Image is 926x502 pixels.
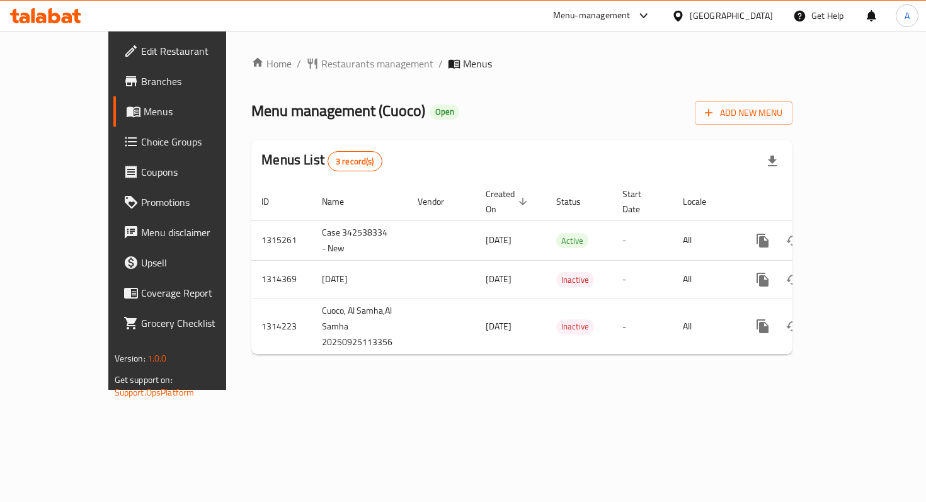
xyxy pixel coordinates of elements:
span: Name [322,194,360,209]
td: All [673,220,738,260]
button: more [748,311,778,341]
span: Menu management ( Cuoco ) [251,96,425,125]
nav: breadcrumb [251,56,792,71]
button: Add New Menu [695,101,792,125]
span: A [905,9,910,23]
li: / [297,56,301,71]
span: Coverage Report [141,285,253,300]
span: Promotions [141,195,253,210]
a: Restaurants management [306,56,433,71]
li: / [438,56,443,71]
div: Open [430,105,459,120]
a: Promotions [113,187,263,217]
td: - [612,299,673,354]
a: Grocery Checklist [113,308,263,338]
span: ID [261,194,285,209]
button: more [748,265,778,295]
div: Inactive [556,272,594,287]
div: Active [556,233,588,248]
span: Active [556,234,588,248]
span: Menus [144,104,253,119]
a: Coupons [113,157,263,187]
span: 3 record(s) [328,156,382,168]
span: Coupons [141,164,253,180]
a: Home [251,56,292,71]
button: Change Status [778,265,808,295]
a: Coverage Report [113,278,263,308]
a: Support.OpsPlatform [115,384,195,401]
span: 1.0.0 [147,350,167,367]
span: Branches [141,74,253,89]
button: more [748,225,778,256]
td: Case 342538334 - New [312,220,408,260]
span: Start Date [622,186,658,217]
span: Status [556,194,597,209]
span: [DATE] [486,232,512,248]
td: All [673,299,738,354]
span: Edit Restaurant [141,43,253,59]
button: Change Status [778,311,808,341]
a: Menus [113,96,263,127]
span: Inactive [556,319,594,334]
a: Branches [113,66,263,96]
td: Cuoco, Al Samha,Al Samha 20250925113356 [312,299,408,354]
td: 1315261 [251,220,312,260]
span: Add New Menu [705,105,782,121]
div: Export file [757,146,787,176]
span: Open [430,106,459,117]
span: Choice Groups [141,134,253,149]
a: Edit Restaurant [113,36,263,66]
div: [GEOGRAPHIC_DATA] [690,9,773,23]
span: Menu disclaimer [141,225,253,240]
div: Menu-management [553,8,631,23]
span: Vendor [418,194,460,209]
td: [DATE] [312,260,408,299]
a: Menu disclaimer [113,217,263,248]
div: Total records count [328,151,382,171]
td: 1314223 [251,299,312,354]
td: - [612,260,673,299]
span: Locale [683,194,723,209]
span: Restaurants management [321,56,433,71]
span: [DATE] [486,318,512,334]
span: [DATE] [486,271,512,287]
a: Choice Groups [113,127,263,157]
td: 1314369 [251,260,312,299]
td: All [673,260,738,299]
span: Get support on: [115,372,173,388]
span: Inactive [556,273,594,287]
span: Version: [115,350,146,367]
button: Change Status [778,225,808,256]
td: - [612,220,673,260]
span: Menus [463,56,492,71]
span: Grocery Checklist [141,316,253,331]
span: Created On [486,186,531,217]
span: Upsell [141,255,253,270]
h2: Menus List [261,151,382,171]
table: enhanced table [251,183,879,355]
a: Upsell [113,248,263,278]
th: Actions [738,183,879,221]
